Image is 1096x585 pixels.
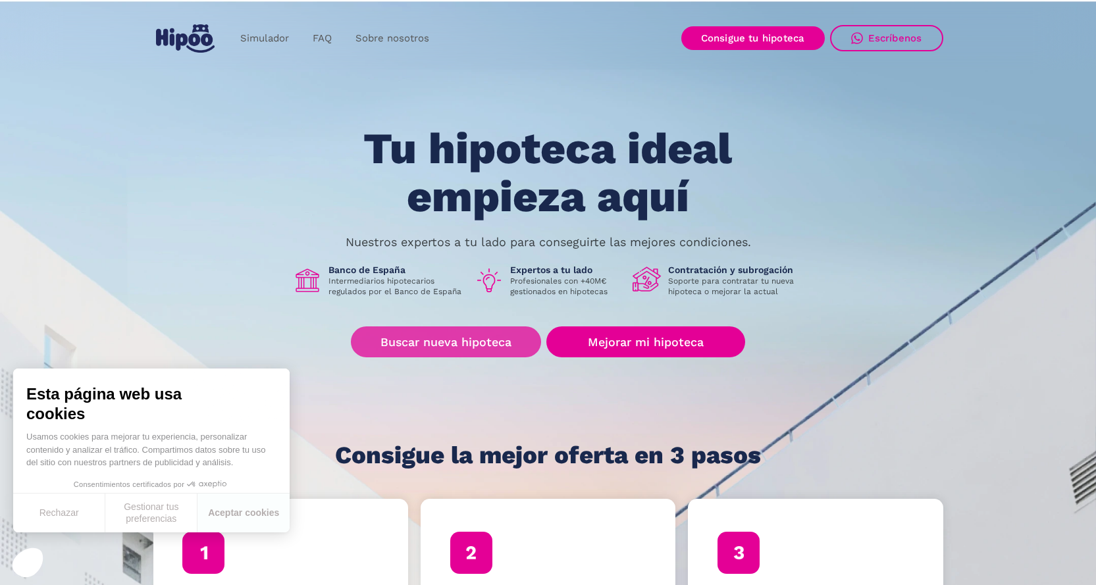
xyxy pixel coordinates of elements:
[351,326,541,357] a: Buscar nueva hipoteca
[344,26,441,51] a: Sobre nosotros
[298,125,797,220] h1: Tu hipoteca ideal empieza aquí
[335,442,761,469] h1: Consigue la mejor oferta en 3 pasos
[153,19,218,58] a: home
[546,326,744,357] a: Mejorar mi hipoteca
[510,276,622,297] p: Profesionales con +40M€ gestionados en hipotecas
[681,26,825,50] a: Consigue tu hipoteca
[510,264,622,276] h1: Expertos a tu lado
[328,276,464,297] p: Intermediarios hipotecarios regulados por el Banco de España
[228,26,301,51] a: Simulador
[668,264,804,276] h1: Contratación y subrogación
[868,32,922,44] div: Escríbenos
[346,237,751,247] p: Nuestros expertos a tu lado para conseguirte las mejores condiciones.
[328,264,464,276] h1: Banco de España
[830,25,943,51] a: Escríbenos
[301,26,344,51] a: FAQ
[668,276,804,297] p: Soporte para contratar tu nueva hipoteca o mejorar la actual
